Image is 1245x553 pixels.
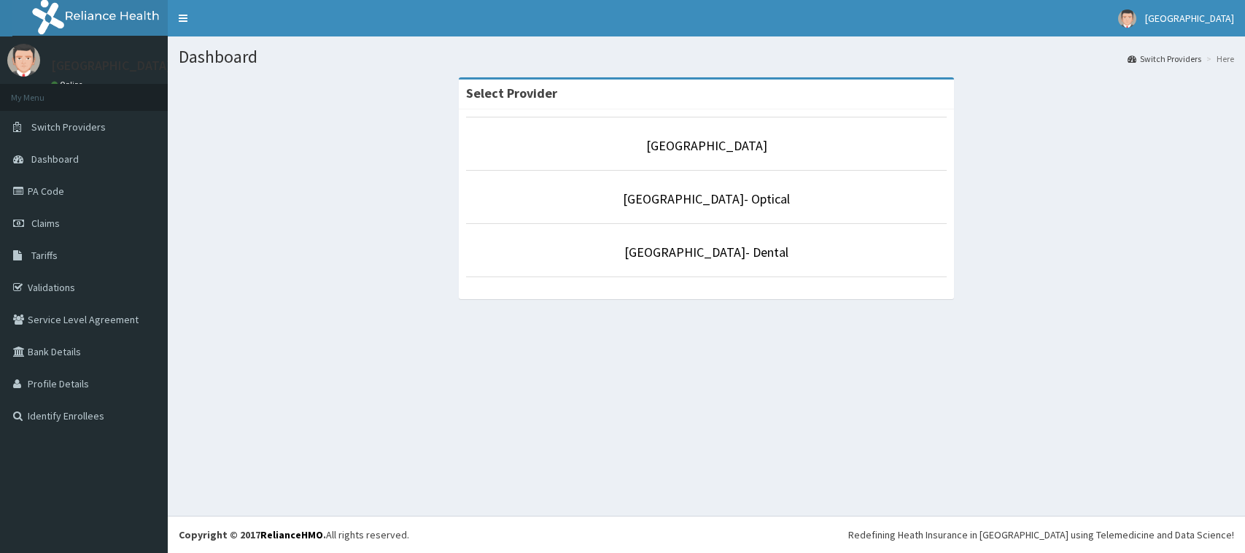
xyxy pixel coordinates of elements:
[31,249,58,262] span: Tariffs
[1203,53,1234,65] li: Here
[646,137,767,154] a: [GEOGRAPHIC_DATA]
[179,528,326,541] strong: Copyright © 2017 .
[1145,12,1234,25] span: [GEOGRAPHIC_DATA]
[848,527,1234,542] div: Redefining Heath Insurance in [GEOGRAPHIC_DATA] using Telemedicine and Data Science!
[7,44,40,77] img: User Image
[624,244,788,260] a: [GEOGRAPHIC_DATA]- Dental
[623,190,790,207] a: [GEOGRAPHIC_DATA]- Optical
[1128,53,1201,65] a: Switch Providers
[31,120,106,134] span: Switch Providers
[179,47,1234,66] h1: Dashboard
[168,516,1245,553] footer: All rights reserved.
[51,59,171,72] p: [GEOGRAPHIC_DATA]
[466,85,557,101] strong: Select Provider
[51,80,86,90] a: Online
[1118,9,1136,28] img: User Image
[31,217,60,230] span: Claims
[31,152,79,166] span: Dashboard
[260,528,323,541] a: RelianceHMO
